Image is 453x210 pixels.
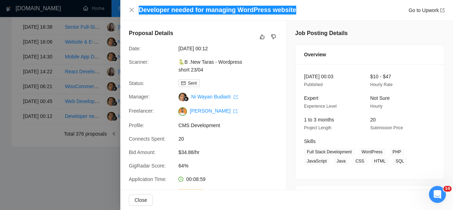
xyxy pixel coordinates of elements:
span: $34.88/hr [178,148,285,156]
span: Application Time: [129,176,167,182]
span: 00:08:59 [186,176,206,182]
span: SQL [393,157,407,165]
span: Freelancer: [129,108,154,114]
div: Client Details [304,186,436,205]
a: [PERSON_NAME] export [190,108,237,114]
span: Java [334,157,348,165]
span: 64% [178,162,285,170]
span: like [260,34,265,40]
span: Bid Amount: [129,149,156,155]
span: export [233,109,237,113]
button: like [258,33,266,41]
span: Expert [304,95,318,101]
span: Hourly [370,104,383,109]
span: mail [181,81,185,85]
span: Outbound [178,189,203,197]
span: Scanner: [129,59,149,65]
span: Manager: [129,94,150,100]
span: CMS Development [178,121,285,129]
span: Status: [129,80,144,86]
span: Hourly Rate [370,82,392,87]
span: [DATE] 00:03 [304,74,333,79]
span: Not Sure [370,95,390,101]
span: 20 [178,135,285,143]
span: GigRadar Score: [129,163,166,169]
img: c1NLmzrk-0pBZjOo1nLSJnOz0itNHKTdmMHAt8VIsLFzaWqqsJDJtcFyV3OYvrqgu3 [178,107,187,116]
span: HTML [371,157,389,165]
span: Sent [188,81,197,86]
span: Profile: [129,123,144,128]
span: Close [134,196,147,204]
button: dislike [269,33,278,41]
span: clock-circle [178,177,183,182]
span: 1 to 3 months [304,117,334,123]
span: Date: [129,46,141,51]
a: 🐍B .New Taras - Wordpress short 23/04 [178,59,242,73]
button: Close [129,194,153,206]
h4: Developer needed for managing WordPress website [139,6,296,15]
span: Overview [304,51,326,58]
span: Skills [304,138,316,144]
span: Published [304,82,323,87]
span: Connects Spent: [129,136,166,142]
span: WordPress [359,148,385,156]
a: Go to Upworkexport [408,7,445,13]
button: Close [129,7,134,13]
span: Submission Price [370,125,403,130]
h5: Job Posting Details [295,29,348,38]
span: Project Length [304,125,331,130]
span: JavaScript [304,157,329,165]
span: Type: [129,190,141,195]
img: gigradar-bm.png [184,96,189,101]
span: $10 - $47 [370,74,391,79]
span: close [129,7,134,13]
span: export [234,95,238,99]
span: Full Stack Development [304,148,355,156]
a: Ni Wayan Budiarti export [191,94,237,100]
span: export [440,8,445,12]
span: Experience Level [304,104,337,109]
iframe: Intercom live chat [429,186,446,203]
span: [DATE] 00:12 [178,45,285,52]
span: 20 [370,117,376,123]
span: 10 [443,186,452,192]
span: PHP [390,148,404,156]
span: dislike [271,34,276,40]
h5: Proposal Details [129,29,173,38]
span: CSS [352,157,367,165]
